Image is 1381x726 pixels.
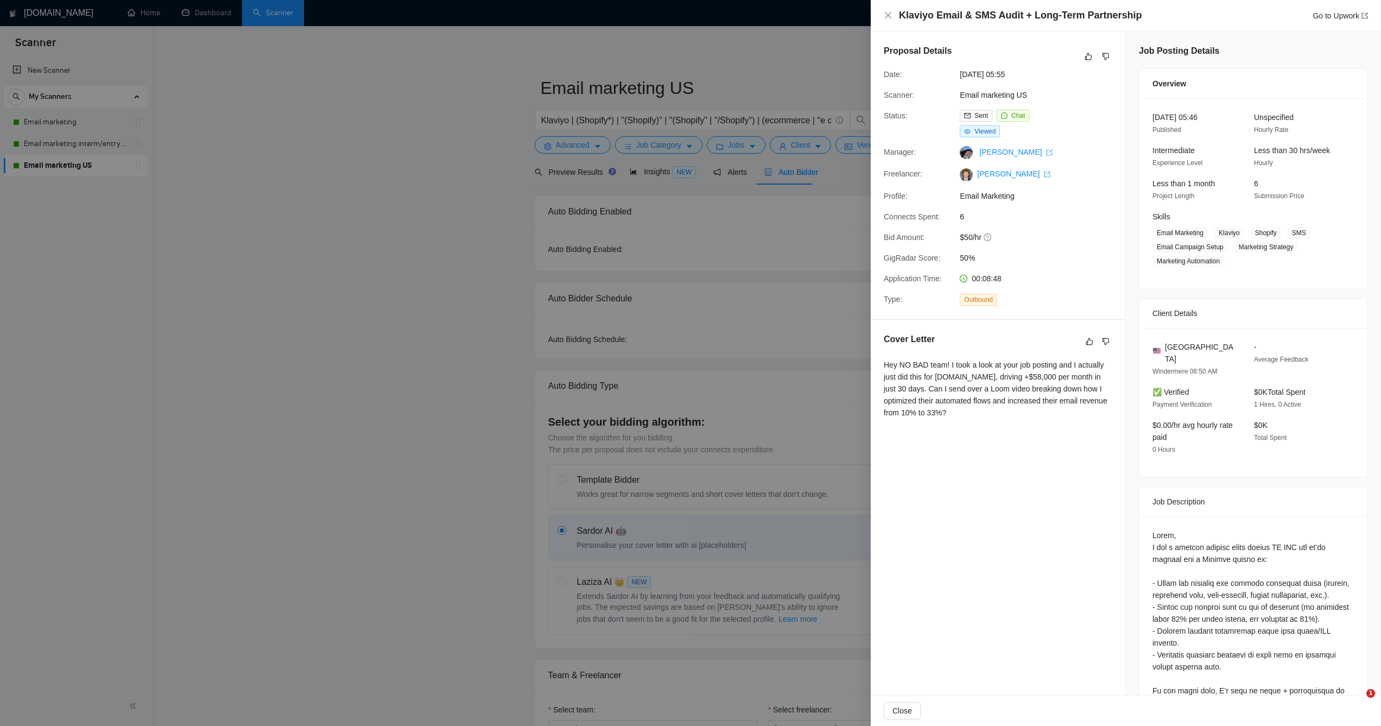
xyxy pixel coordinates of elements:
span: export [1361,12,1368,19]
div: Client Details [1152,299,1354,328]
span: ✅ Verified [1152,388,1189,396]
button: Close [884,702,921,719]
span: Shopify [1251,227,1281,239]
span: Overview [1152,78,1186,90]
h4: Klaviyo Email & SMS Audit + Long-Term Partnership [899,9,1142,22]
img: 🇺🇸 [1153,347,1161,355]
span: Project Length [1152,192,1194,200]
span: mail [964,112,971,119]
span: Windermere 08:50 AM [1152,368,1217,375]
span: Average Feedback [1254,356,1309,363]
span: SMS [1288,227,1310,239]
span: export [1044,171,1050,178]
span: Close [892,705,912,717]
span: Sent [974,112,988,119]
button: Close [884,11,892,20]
h5: Cover Letter [884,333,935,346]
span: GigRadar Score: [884,254,940,262]
span: Skills [1152,212,1170,221]
span: Published [1152,126,1181,134]
span: Klaviyo [1214,227,1244,239]
a: [PERSON_NAME] export [979,148,1053,156]
span: Connects Spent: [884,212,940,221]
span: Email Campaign Setup [1152,241,1228,253]
div: Hey NO BAD team! I took a look at your job posting and I actually just did this for [DOMAIN_NAME]... [884,359,1112,419]
span: $0K [1254,421,1268,430]
span: like [1086,337,1093,346]
span: clock-circle [960,275,967,282]
span: Date: [884,70,902,79]
h5: Job Posting Details [1139,45,1219,58]
span: message [1001,112,1008,119]
span: 6 [960,211,1123,223]
span: 00:08:48 [972,274,1002,283]
span: 1 [1366,689,1375,698]
button: dislike [1099,50,1112,63]
span: Viewed [974,128,996,135]
span: Unspecified [1254,113,1294,122]
span: Intermediate [1152,146,1195,155]
span: export [1046,149,1053,156]
span: Experience Level [1152,159,1202,167]
span: Manager: [884,148,916,156]
span: Status: [884,111,908,120]
span: Email marketing US [960,89,1123,101]
a: [PERSON_NAME] export [977,169,1050,178]
span: dislike [1102,52,1110,61]
span: $0.00/hr avg hourly rate paid [1152,421,1233,441]
img: c1mafPHJym8I3dO2vJ6p2ePicGyo9acEghXHRsFlb5iF9zz4q62g7G6qnQa243Y-mC [960,168,973,181]
span: Marketing Automation [1152,255,1224,267]
span: 6 [1254,179,1258,188]
span: Outbound [960,294,997,306]
span: Email Marketing [960,190,1123,202]
span: Payment Verification [1152,401,1212,408]
span: [DATE] 05:55 [960,68,1123,80]
button: dislike [1099,335,1112,348]
span: $50/hr [960,231,1123,243]
span: Bid Amount: [884,233,925,242]
span: Total Spent [1254,434,1287,441]
span: - [1254,343,1257,351]
span: Marketing Strategy [1234,241,1298,253]
span: 0 Hours [1152,446,1175,453]
span: Submission Price [1254,192,1304,200]
span: Hourly Rate [1254,126,1288,134]
span: dislike [1102,337,1110,346]
span: Email Marketing [1152,227,1208,239]
span: Chat [1011,112,1025,119]
span: $0K Total Spent [1254,388,1306,396]
iframe: Intercom live chat [1344,689,1370,715]
span: Less than 1 month [1152,179,1215,188]
span: eye [964,128,971,135]
span: Hourly [1254,159,1273,167]
span: Freelancer: [884,169,922,178]
span: [GEOGRAPHIC_DATA] [1165,341,1237,365]
span: close [884,11,892,20]
span: 1 Hires, 0 Active [1254,401,1301,408]
span: Profile: [884,192,908,200]
h5: Proposal Details [884,45,952,58]
span: Application Time: [884,274,942,283]
span: question-circle [984,233,992,242]
span: like [1085,52,1092,61]
span: [DATE] 05:46 [1152,113,1198,122]
span: 50% [960,252,1123,264]
div: Job Description [1152,487,1354,516]
button: like [1082,50,1095,63]
span: Type: [884,295,902,304]
span: Less than 30 hrs/week [1254,146,1330,155]
button: like [1083,335,1096,348]
a: Go to Upworkexport [1313,11,1368,20]
span: Scanner: [884,91,914,99]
